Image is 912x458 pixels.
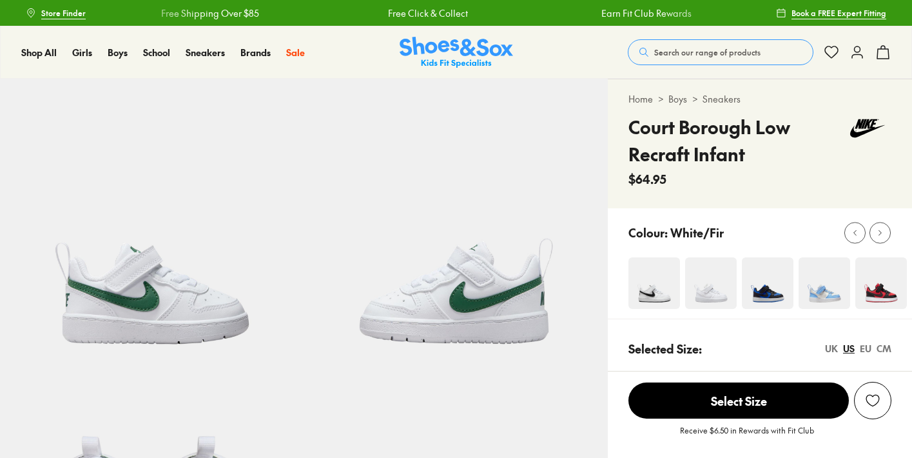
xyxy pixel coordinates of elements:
[304,79,608,383] img: 5-553337_1
[72,46,92,59] a: Girls
[628,382,849,419] button: Select Size
[400,37,513,68] a: Shoes & Sox
[860,342,871,355] div: EU
[685,257,737,309] img: 4-454363_1
[776,1,886,25] a: Book a FREE Expert Fitting
[844,114,891,143] img: Vendor logo
[680,424,814,448] p: Receive $6.50 in Rewards with Fit Club
[240,46,271,59] a: Brands
[825,342,838,355] div: UK
[628,257,680,309] img: 4-454357_1
[628,368,891,383] div: Toddler
[108,46,128,59] a: Boys
[628,92,653,106] a: Home
[654,46,761,58] span: Search our range of products
[628,114,844,168] h4: Court Borough Low Recraft Infant
[742,257,793,309] img: 4-501990_1
[799,257,850,309] img: 4-537485_1
[386,6,466,20] a: Free Click & Collect
[628,224,668,241] p: Colour:
[877,342,891,355] div: CM
[186,46,225,59] a: Sneakers
[668,92,687,106] a: Boys
[628,39,813,65] button: Search our range of products
[854,382,891,419] button: Add to Wishlist
[628,340,702,357] p: Selected Size:
[21,46,57,59] a: Shop All
[628,170,666,188] span: $64.95
[26,1,86,25] a: Store Finder
[41,7,86,19] span: Store Finder
[400,37,513,68] img: SNS_Logo_Responsive.svg
[599,6,689,20] a: Earn Fit Club Rewards
[843,342,855,355] div: US
[286,46,305,59] a: Sale
[159,6,257,20] a: Free Shipping Over $85
[703,92,741,106] a: Sneakers
[670,224,724,241] p: White/Fir
[855,257,907,309] img: 4-501996_1
[791,7,886,19] span: Book a FREE Expert Fitting
[628,92,891,106] div: > >
[143,46,170,59] a: School
[628,383,849,419] span: Select Size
